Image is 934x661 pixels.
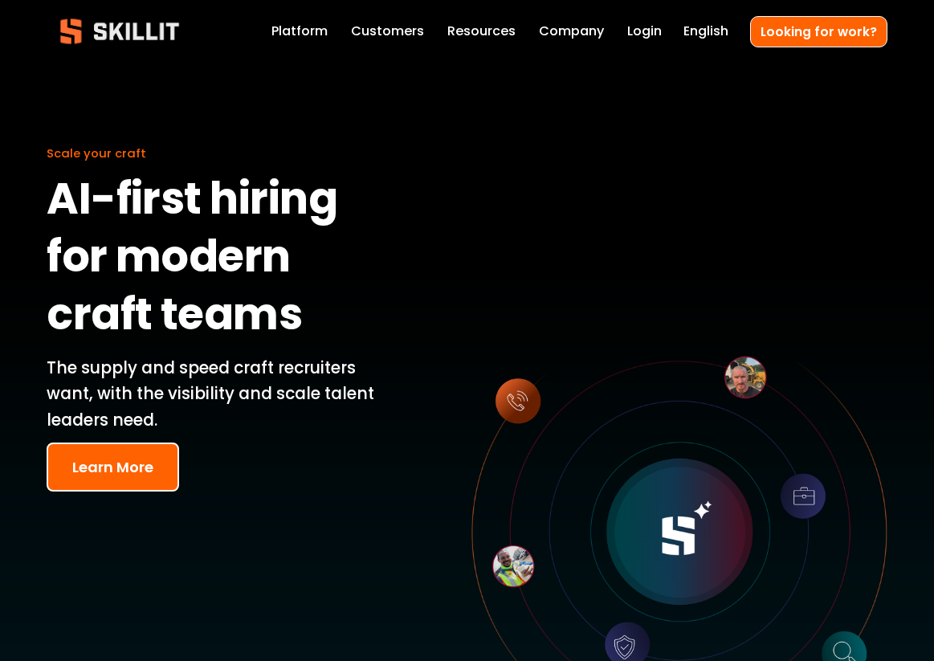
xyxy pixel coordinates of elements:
[47,355,392,434] p: The supply and speed craft recruiters want, with the visibility and scale talent leaders need.
[351,21,424,43] a: Customers
[627,21,662,43] a: Login
[271,21,328,43] a: Platform
[750,16,887,47] a: Looking for work?
[47,165,345,357] strong: AI-first hiring for modern craft teams
[539,21,604,43] a: Company
[47,443,179,492] button: Learn More
[683,21,728,43] div: language picker
[47,145,146,161] span: Scale your craft
[47,7,193,55] img: Skillit
[447,21,516,43] a: folder dropdown
[683,22,728,41] span: English
[447,22,516,41] span: Resources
